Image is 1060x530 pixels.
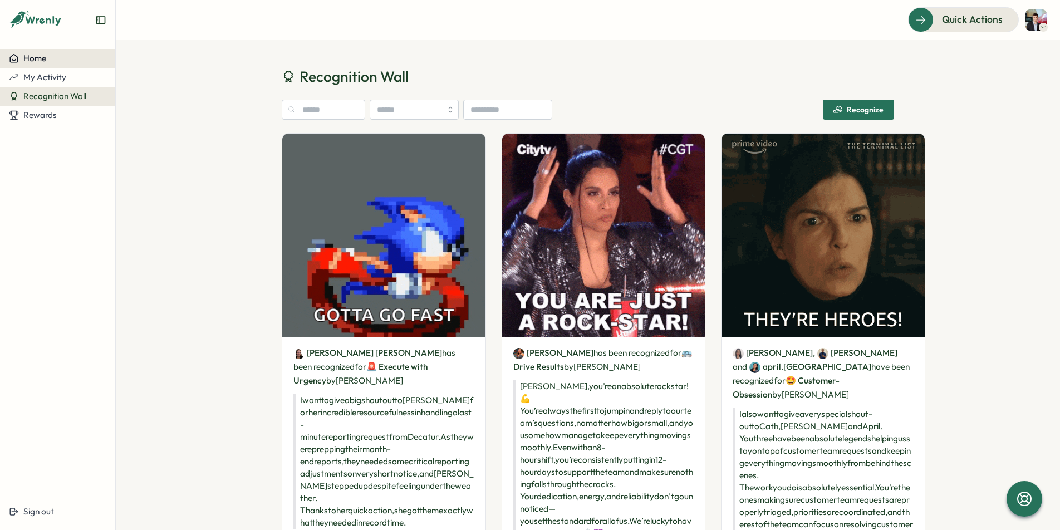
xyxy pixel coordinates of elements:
a: Laurila McCullough[PERSON_NAME] [PERSON_NAME] [293,347,442,359]
span: 🤩 Customer-Obsession [733,375,840,400]
img: april.segovia [749,362,760,373]
span: Sign out [23,506,54,517]
img: Recognition Image [722,134,925,337]
span: for [670,347,681,358]
span: for [774,375,786,386]
a: april.segoviaapril.[GEOGRAPHIC_DATA] [749,361,871,373]
img: Recognition Image [282,134,485,337]
img: pietro.montanarella [1025,9,1047,31]
button: Expand sidebar [95,14,106,26]
img: Laurila McCullough [293,348,305,359]
button: Recognize [823,100,894,120]
span: 🚨 Execute with Urgency [293,361,428,386]
img: Joe Panganiban [817,348,828,359]
p: have been recognized by [PERSON_NAME] [733,346,914,401]
button: Quick Actions [908,7,1019,32]
span: Quick Actions [942,12,1003,27]
span: My Activity [23,72,66,82]
span: for [355,361,366,372]
span: Home [23,53,46,63]
div: Recognize [833,105,884,114]
a: Cath Quizon[PERSON_NAME] [733,347,813,359]
span: Rewards [23,110,57,120]
span: Recognition Wall [23,91,86,101]
p: I want to give a big shoutout to [PERSON_NAME] for her incredible resourcefulness in handling a l... [293,394,474,529]
p: has been recognized by [PERSON_NAME] [513,346,694,374]
img: Cath Quizon [733,348,744,359]
a: Joe Panganiban[PERSON_NAME] [817,347,897,359]
img: Valentina Nunez [513,348,524,359]
a: Valentina Nunez[PERSON_NAME] [513,347,593,359]
img: Recognition Image [502,134,705,337]
p: has been recognized by [PERSON_NAME] [293,346,474,387]
span: and [733,361,747,373]
span: , [813,346,897,360]
span: Recognition Wall [300,67,409,86]
span: 🚌 Drive Results [513,347,692,372]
